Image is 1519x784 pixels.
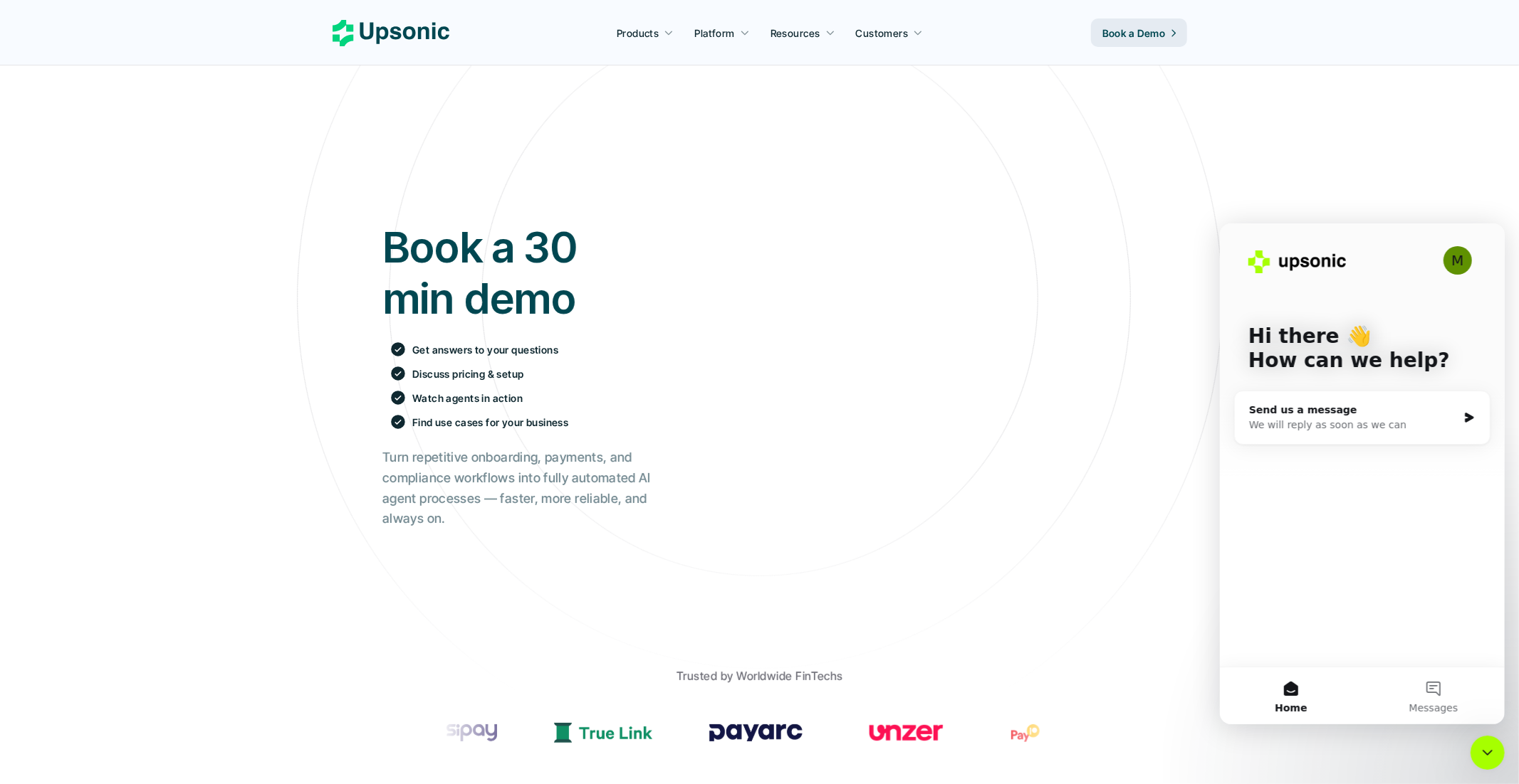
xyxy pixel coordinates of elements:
[412,415,568,430] p: Find use cases for your business
[412,391,523,406] p: Watch agents in action
[1220,223,1505,724] iframe: Intercom live chat
[1102,26,1166,41] p: Book a Demo
[382,221,651,324] h1: Book a 30 min demo
[694,26,734,41] p: Platform
[412,366,524,381] p: Discuss pricing & setup
[771,26,820,41] p: Resources
[617,26,659,41] p: Products
[677,666,843,687] p: Trusted by Worldwide FinTechs
[608,20,682,46] a: Products
[412,342,558,357] p: Get answers to your questions
[382,447,651,529] h2: Turn repetitive onboarding, payments, and compliance workflows into fully automated AI agent proc...
[1471,736,1505,770] iframe: Intercom live chat
[1091,18,1187,47] a: Book a Demo
[856,26,909,41] p: Customers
